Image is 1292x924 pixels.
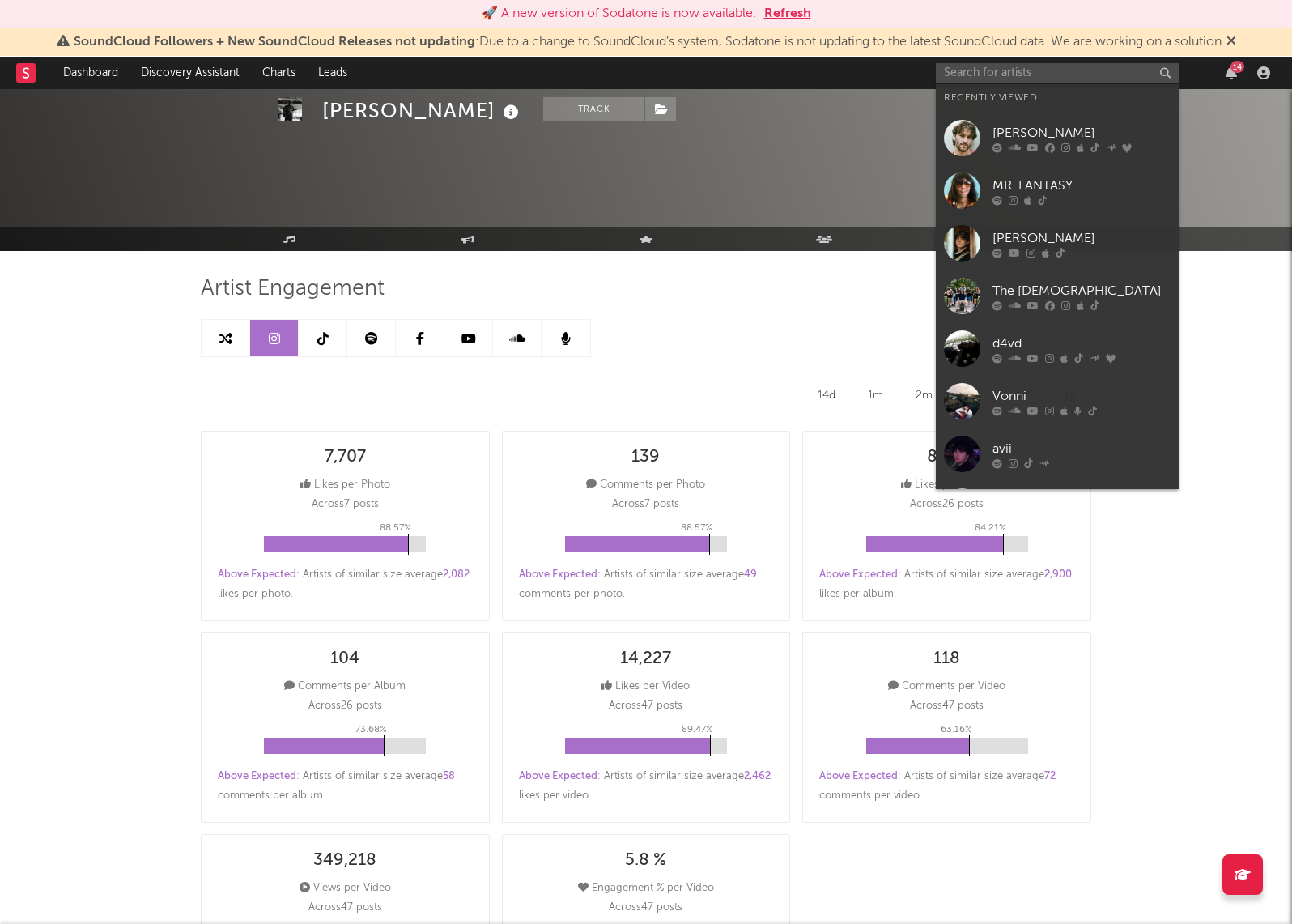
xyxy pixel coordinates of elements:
[625,851,666,871] div: 5.8 %
[936,164,1179,217] a: MR. FANTASY
[355,720,387,739] p: 73.68 %
[482,4,756,23] div: 🚀 A new version of Sodatone is now available.
[764,4,811,23] button: Refresh
[609,696,682,716] p: Across 47 posts
[130,57,251,89] a: Discovery Assistant
[992,281,1171,300] div: The [DEMOGRAPHIC_DATA]
[936,375,1179,428] a: Vonni
[805,381,848,409] div: 14d
[308,696,382,716] p: Across 26 posts
[74,36,1222,49] span: : Due to a change to SoundCloud's system, Sodatone is not updating to the latest SoundCloud data....
[936,112,1179,164] a: [PERSON_NAME]
[52,57,130,89] a: Dashboard
[201,279,385,299] span: Artist Engagement
[218,565,473,604] div: : Artists of similar size average likes per photo .
[443,771,455,781] span: 58
[620,649,671,669] div: 14,227
[681,518,712,538] p: 88.57 %
[927,448,967,467] div: 8,171
[933,649,960,669] div: 118
[601,677,690,696] div: Likes per Video
[218,569,296,580] span: Above Expected
[941,720,972,739] p: 63.16 %
[519,771,597,781] span: Above Expected
[936,428,1179,480] a: avii
[744,569,757,580] span: 49
[975,518,1006,538] p: 84.21 %
[819,771,898,781] span: Above Expected
[322,97,523,124] div: [PERSON_NAME]
[74,36,475,49] span: SoundCloud Followers + New SoundCloud Releases not updating
[936,63,1179,83] input: Search for artists
[1230,61,1244,73] div: 14
[1226,36,1236,49] span: Dismiss
[819,767,1074,806] div: : Artists of similar size average comments per video .
[519,565,774,604] div: : Artists of similar size average comments per photo .
[910,696,984,716] p: Across 47 posts
[936,322,1179,375] a: d4vd
[519,767,774,806] div: : Artists of similar size average likes per video .
[944,88,1171,108] div: Recently Viewed
[300,475,390,495] div: Likes per Photo
[308,898,382,918] p: Across 47 posts
[330,649,359,669] div: 104
[819,569,898,580] span: Above Expected
[992,334,1171,353] div: d4vd
[936,270,1179,322] a: The [DEMOGRAPHIC_DATA]
[218,771,296,781] span: Above Expected
[325,448,366,467] div: 7,707
[992,176,1171,195] div: MR. FANTASY
[251,57,307,89] a: Charts
[612,495,679,514] p: Across 7 posts
[992,123,1171,143] div: [PERSON_NAME]
[218,767,473,806] div: : Artists of similar size average comments per album .
[819,565,1074,604] div: : Artists of similar size average likes per album .
[543,97,644,121] button: Track
[300,879,391,898] div: Views per Video
[936,480,1179,533] a: [PERSON_NAME]
[901,475,993,495] div: Likes per Album
[992,439,1171,458] div: avii
[903,381,945,409] div: 2m
[888,677,1005,696] div: Comments per Video
[1044,569,1072,580] span: 2,900
[992,386,1171,406] div: Vonni
[443,569,470,580] span: 2,082
[936,217,1179,270] a: [PERSON_NAME]
[284,677,406,696] div: Comments per Album
[307,57,359,89] a: Leads
[631,448,660,467] div: 139
[910,495,984,514] p: Across 26 posts
[856,381,895,409] div: 1m
[682,720,713,739] p: 89.47 %
[992,228,1171,248] div: [PERSON_NAME]
[586,475,705,495] div: Comments per Photo
[519,569,597,580] span: Above Expected
[312,495,379,514] p: Across 7 posts
[578,879,714,898] div: Engagement % per Video
[380,518,411,538] p: 88.57 %
[744,771,771,781] span: 2,462
[313,851,376,871] div: 349,218
[1044,771,1056,781] span: 72
[1226,66,1237,79] button: 14
[609,898,682,918] p: Across 47 posts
